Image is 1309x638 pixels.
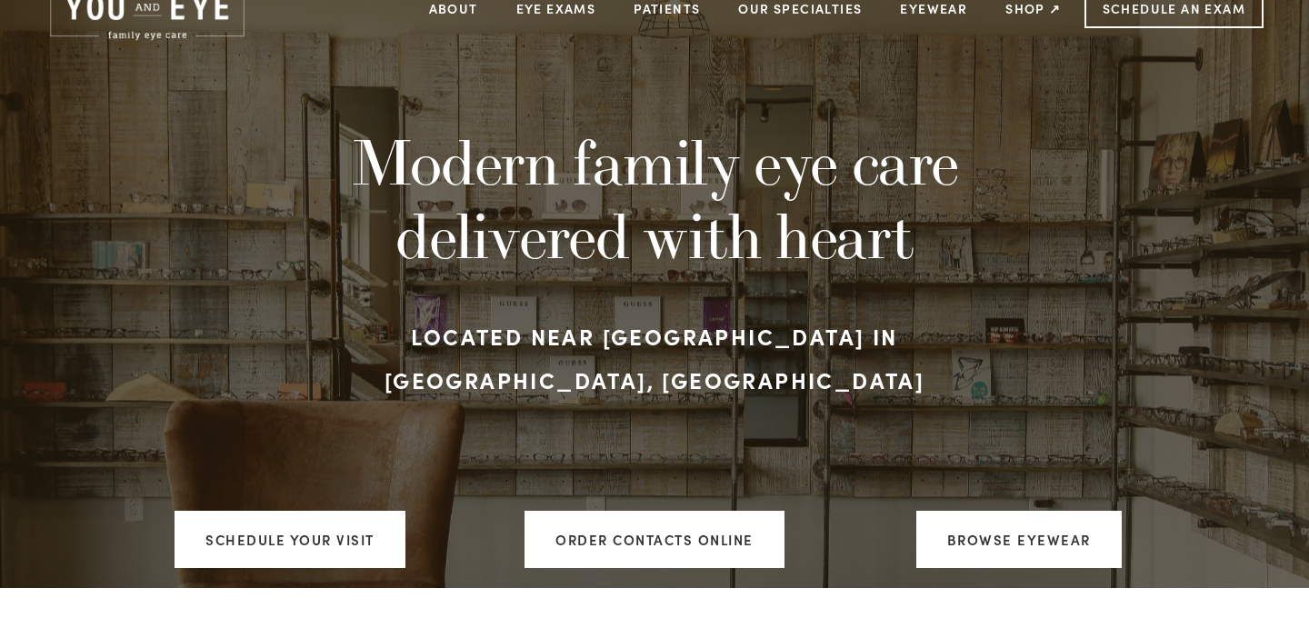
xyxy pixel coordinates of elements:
[285,125,1024,272] h1: Modern family eye care delivered with heart
[525,511,784,568] a: ORDER CONTACTS ONLINE
[916,511,1122,568] a: Browse Eyewear
[385,321,924,394] strong: Located near [GEOGRAPHIC_DATA] in [GEOGRAPHIC_DATA], [GEOGRAPHIC_DATA]
[175,511,405,568] a: Schedule your visit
